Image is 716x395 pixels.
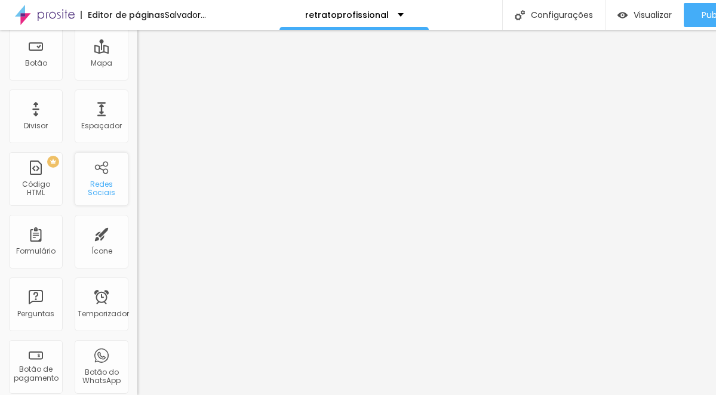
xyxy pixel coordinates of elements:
img: Ícone [515,10,525,20]
font: Botão [25,58,47,68]
font: Configurações [531,9,593,21]
font: Salvador... [165,9,206,21]
font: Redes Sociais [88,179,115,197]
font: Mapa [91,58,112,68]
font: Perguntas [17,308,54,319]
font: Visualizar [634,9,672,21]
font: Temporizador [78,308,129,319]
font: Editor de páginas [88,9,165,21]
font: retratoprofissional [305,9,389,21]
font: Formulário [16,246,56,256]
img: view-1.svg [617,10,628,20]
font: Botão de pagamento [14,364,59,382]
font: Botão do WhatsApp [82,367,121,385]
font: Divisor [24,121,48,131]
font: Espaçador [81,121,122,131]
button: Visualizar [606,3,684,27]
font: Ícone [91,246,112,256]
font: Código HTML [22,179,50,197]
